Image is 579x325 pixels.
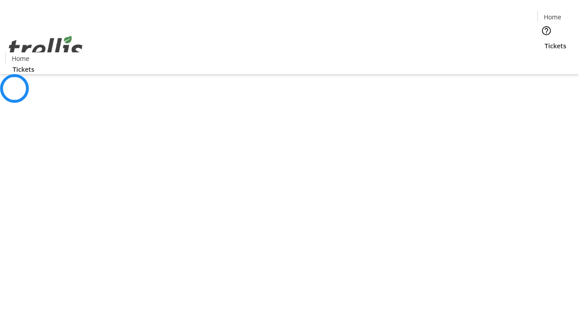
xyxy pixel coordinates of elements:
span: Home [12,54,29,63]
span: Tickets [545,41,566,51]
a: Home [6,54,35,63]
span: Home [544,12,561,22]
button: Cart [537,51,555,69]
a: Tickets [5,65,42,74]
span: Tickets [13,65,34,74]
img: Orient E2E Organization wkGuBbUjiW's Logo [5,26,86,71]
a: Home [538,12,567,22]
button: Help [537,22,555,40]
a: Tickets [537,41,574,51]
